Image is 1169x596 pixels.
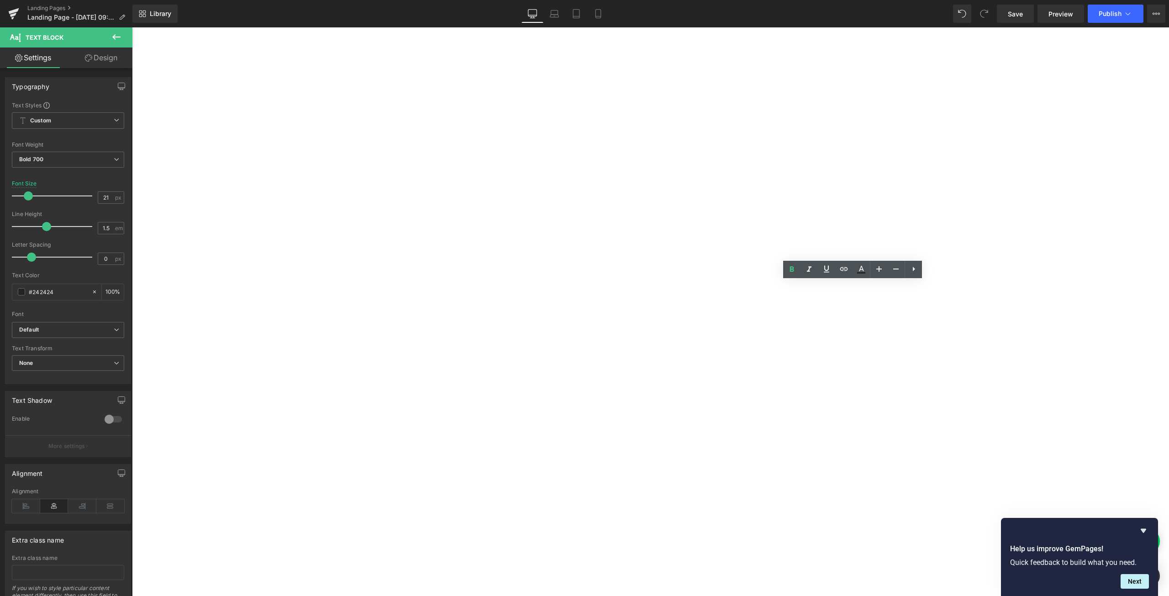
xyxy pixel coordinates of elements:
span: em [115,225,123,231]
div: Typography [12,78,49,90]
div: Font [12,311,124,317]
span: px [115,195,123,200]
span: Library [150,10,171,18]
div: Alignment [12,488,124,495]
div: Line Height [12,211,124,217]
span: Text Block [26,34,63,41]
a: Desktop [521,5,543,23]
input: Color [29,287,87,297]
button: Undo [953,5,971,23]
a: Laptop [543,5,565,23]
div: % [102,284,124,300]
a: Design [68,47,134,68]
span: Landing Page - [DATE] 09:25:20 [27,14,115,21]
div: Help us improve GemPages! [1010,525,1149,589]
p: More settings [48,442,85,450]
button: Publish [1088,5,1143,23]
b: Custom [30,117,51,125]
h2: Help us improve GemPages! [1010,543,1149,554]
div: Font Weight [12,142,124,148]
div: Text Styles [12,101,124,109]
button: Hide survey [1138,525,1149,536]
div: Letter Spacing [12,242,124,248]
div: Text Transform [12,345,124,352]
div: Text Shadow [12,391,52,404]
span: Save [1008,9,1023,19]
button: Next question [1121,574,1149,589]
button: More [1147,5,1165,23]
div: Extra class name [12,531,64,544]
div: Text Color [12,272,124,279]
div: Font Size [12,180,37,187]
button: Redo [975,5,993,23]
button: More settings [5,435,131,457]
a: Mobile [587,5,609,23]
div: Alignment [12,464,43,477]
i: Default [19,326,39,334]
span: Publish [1099,10,1122,17]
b: None [19,359,33,366]
b: Bold 700 [19,156,43,163]
a: Preview [1037,5,1084,23]
p: Quick feedback to build what you need. [1010,558,1149,567]
span: px [115,256,123,262]
div: Extra class name [12,555,124,561]
a: New Library [132,5,178,23]
a: Tablet [565,5,587,23]
span: Preview [1048,9,1073,19]
div: Enable [12,415,95,425]
a: Landing Pages [27,5,132,12]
